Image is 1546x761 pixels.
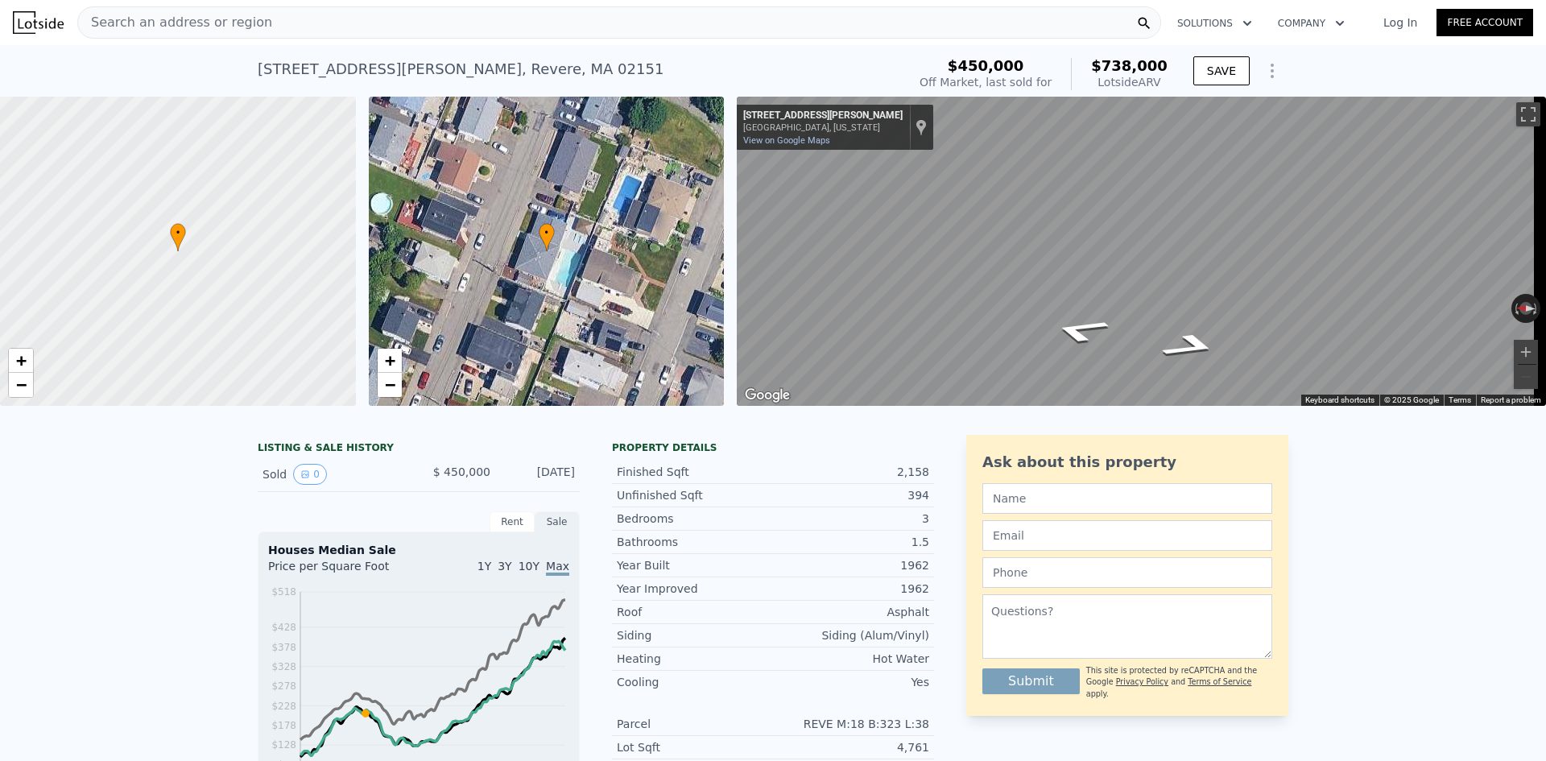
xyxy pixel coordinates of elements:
[1384,395,1439,404] span: © 2025 Google
[498,560,511,573] span: 3Y
[741,385,794,406] a: Open this area in Google Maps (opens a new window)
[271,701,296,712] tspan: $228
[258,441,580,457] div: LISTING & SALE HISTORY
[1138,327,1243,364] path: Go South, Bates St
[773,557,929,573] div: 1962
[743,135,830,146] a: View on Google Maps
[268,558,419,584] div: Price per Square Foot
[1265,9,1358,38] button: Company
[258,58,663,81] div: [STREET_ADDRESS][PERSON_NAME] , Revere , MA 02151
[982,668,1080,694] button: Submit
[773,464,929,480] div: 2,158
[170,225,186,240] span: •
[293,464,327,485] button: View historical data
[1116,677,1168,686] a: Privacy Policy
[1449,395,1471,404] a: Terms
[1305,395,1374,406] button: Keyboard shortcuts
[490,511,535,532] div: Rent
[1511,302,1541,316] button: Reset the view
[16,374,27,395] span: −
[384,350,395,370] span: +
[617,651,773,667] div: Heating
[773,534,929,550] div: 1.5
[539,223,555,251] div: •
[773,739,929,755] div: 4,761
[9,373,33,397] a: Zoom out
[773,627,929,643] div: Siding (Alum/Vinyl)
[1086,665,1272,700] div: This site is protected by reCAPTCHA and the Google and apply.
[78,13,272,32] span: Search an address or region
[1164,9,1265,38] button: Solutions
[1516,102,1540,126] button: Toggle fullscreen view
[503,464,575,485] div: [DATE]
[271,739,296,751] tspan: $128
[773,511,929,527] div: 3
[378,349,402,373] a: Zoom in
[948,57,1024,74] span: $450,000
[268,542,569,558] div: Houses Median Sale
[1481,395,1541,404] a: Report a problem
[1091,74,1168,90] div: Lotside ARV
[617,674,773,690] div: Cooling
[271,680,296,692] tspan: $278
[9,349,33,373] a: Zoom in
[743,110,903,122] div: [STREET_ADDRESS][PERSON_NAME]
[1514,365,1538,389] button: Zoom out
[1514,340,1538,364] button: Zoom in
[433,465,490,478] span: $ 450,000
[13,11,64,34] img: Lotside
[1188,677,1251,686] a: Terms of Service
[271,642,296,653] tspan: $378
[982,520,1272,551] input: Email
[1193,56,1250,85] button: SAVE
[539,225,555,240] span: •
[741,385,794,406] img: Google
[1511,294,1520,323] button: Rotate counterclockwise
[773,487,929,503] div: 394
[271,622,296,633] tspan: $428
[1027,312,1133,349] path: Go North, Bates St
[612,441,934,454] div: Property details
[617,464,773,480] div: Finished Sqft
[916,118,927,136] a: Show location on map
[1256,55,1288,87] button: Show Options
[617,604,773,620] div: Roof
[982,557,1272,588] input: Phone
[519,560,539,573] span: 10Y
[773,651,929,667] div: Hot Water
[170,223,186,251] div: •
[982,483,1272,514] input: Name
[617,581,773,597] div: Year Improved
[617,534,773,550] div: Bathrooms
[617,511,773,527] div: Bedrooms
[773,674,929,690] div: Yes
[535,511,580,532] div: Sale
[1091,57,1168,74] span: $738,000
[1436,9,1533,36] a: Free Account
[617,739,773,755] div: Lot Sqft
[262,464,406,485] div: Sold
[982,451,1272,474] div: Ask about this property
[271,720,296,731] tspan: $178
[773,581,929,597] div: 1962
[617,627,773,643] div: Siding
[743,122,903,133] div: [GEOGRAPHIC_DATA], [US_STATE]
[1532,294,1541,323] button: Rotate clockwise
[617,557,773,573] div: Year Built
[271,661,296,672] tspan: $328
[773,604,929,620] div: Asphalt
[737,97,1546,406] div: Street View
[16,350,27,370] span: +
[737,97,1546,406] div: Map
[617,487,773,503] div: Unfinished Sqft
[546,560,569,576] span: Max
[384,374,395,395] span: −
[477,560,491,573] span: 1Y
[617,716,773,732] div: Parcel
[271,586,296,598] tspan: $518
[378,373,402,397] a: Zoom out
[920,74,1052,90] div: Off Market, last sold for
[773,716,929,732] div: REVE M:18 B:323 L:38
[1364,14,1436,31] a: Log In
